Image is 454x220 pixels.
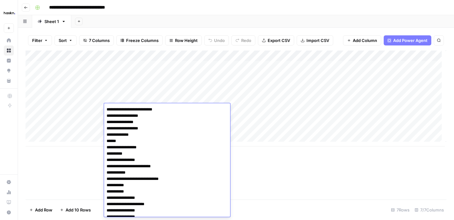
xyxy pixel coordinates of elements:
[55,35,77,45] button: Sort
[268,37,290,44] span: Export CSV
[412,205,446,215] div: 7/7 Columns
[56,205,95,215] button: Add 10 Rows
[79,35,114,45] button: 7 Columns
[28,35,52,45] button: Filter
[4,76,14,86] a: Your Data
[204,35,229,45] button: Undo
[35,207,52,213] span: Add Row
[126,37,159,44] span: Freeze Columns
[384,35,431,45] button: Add Power Agent
[32,15,71,28] a: Sheet 1
[66,207,91,213] span: Add 10 Rows
[4,56,14,66] a: Insights
[297,35,333,45] button: Import CSV
[44,18,59,25] div: Sheet 1
[231,35,255,45] button: Redo
[59,37,67,44] span: Sort
[4,197,14,207] a: Learning Hub
[4,66,14,76] a: Opportunities
[32,37,42,44] span: Filter
[116,35,163,45] button: Freeze Columns
[393,37,428,44] span: Add Power Agent
[388,205,412,215] div: 7 Rows
[306,37,329,44] span: Import CSV
[165,35,202,45] button: Row Height
[4,45,14,56] a: Browse
[4,7,15,19] img: Haskn Logo
[4,5,14,21] button: Workspace: Haskn
[4,187,14,197] a: Usage
[26,205,56,215] button: Add Row
[241,37,251,44] span: Redo
[175,37,198,44] span: Row Height
[214,37,225,44] span: Undo
[353,37,377,44] span: Add Column
[89,37,110,44] span: 7 Columns
[4,207,14,217] button: Help + Support
[4,177,14,187] a: Settings
[4,35,14,45] a: Home
[343,35,381,45] button: Add Column
[258,35,294,45] button: Export CSV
